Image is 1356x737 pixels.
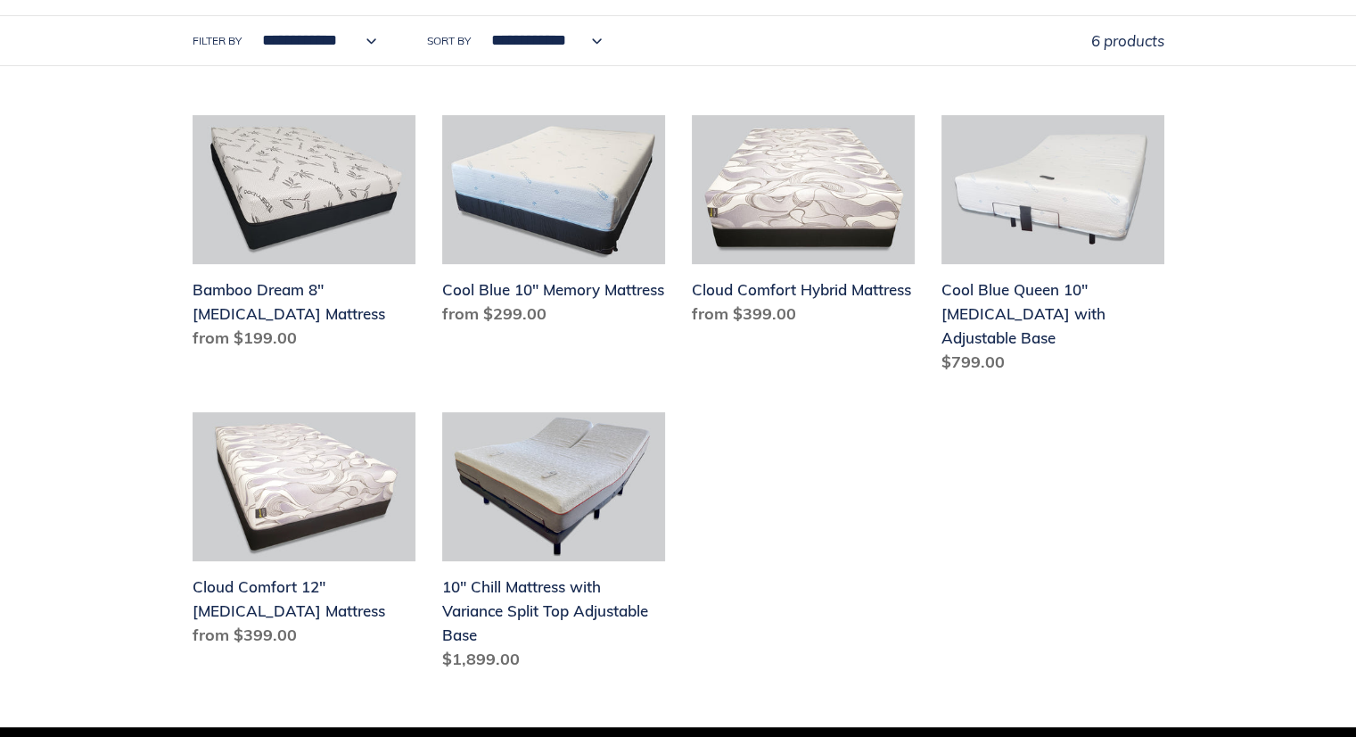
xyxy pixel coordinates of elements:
[442,412,665,678] a: 10" Chill Mattress with Variance Split Top Adjustable Base
[941,115,1164,381] a: Cool Blue Queen 10" Memory Foam with Adjustable Base
[193,412,415,654] a: Cloud Comfort 12" Memory Foam Mattress
[427,33,471,49] label: Sort by
[692,115,915,333] a: Cloud Comfort Hybrid Mattress
[1091,31,1164,50] span: 6 products
[193,33,242,49] label: Filter by
[193,115,415,357] a: Bamboo Dream 8" Memory Foam Mattress
[442,115,665,333] a: Cool Blue 10" Memory Mattress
